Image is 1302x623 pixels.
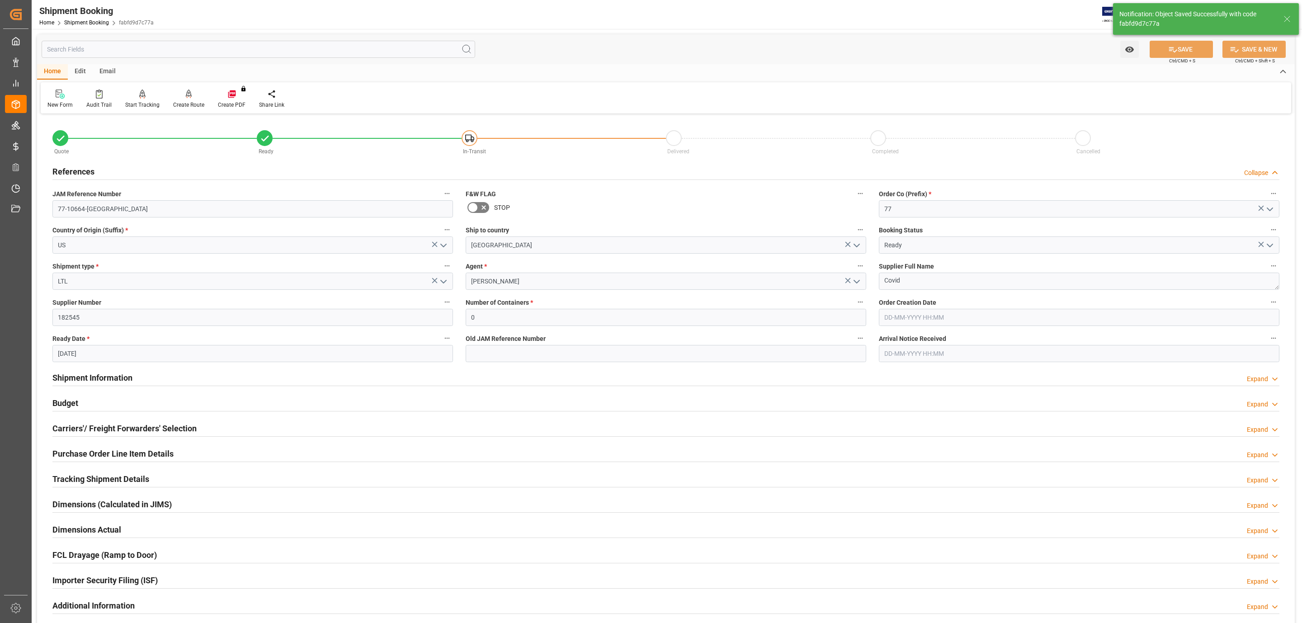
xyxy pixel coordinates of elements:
span: Cancelled [1076,148,1100,155]
div: Expand [1247,450,1268,460]
h2: Importer Security Filing (ISF) [52,574,158,586]
input: Type to search/select [52,236,453,254]
input: DD-MM-YYYY [52,345,453,362]
span: STOP [494,203,510,212]
button: Ready Date * [441,332,453,344]
div: Edit [68,64,93,80]
div: Expand [1247,425,1268,434]
button: F&W FLAG [854,188,866,199]
button: SAVE & NEW [1222,41,1286,58]
a: Shipment Booking [64,19,109,26]
button: open menu [436,274,450,288]
button: open menu [1263,238,1276,252]
h2: FCL Drayage (Ramp to Door) [52,549,157,561]
button: Agent * [854,260,866,272]
img: Exertis%20JAM%20-%20Email%20Logo.jpg_1722504956.jpg [1102,7,1133,23]
h2: Purchase Order Line Item Details [52,448,174,460]
span: Old JAM Reference Number [466,334,546,344]
h2: Carriers'/ Freight Forwarders' Selection [52,422,197,434]
button: Arrival Notice Received [1268,332,1279,344]
h2: Dimensions Actual [52,524,121,536]
h2: References [52,165,94,178]
h2: Budget [52,397,78,409]
h2: Shipment Information [52,372,132,384]
button: Country of Origin (Suffix) * [441,224,453,236]
div: Create Route [173,101,204,109]
div: Shipment Booking [39,4,154,18]
span: Agent [466,262,487,271]
h2: Tracking Shipment Details [52,473,149,485]
span: Country of Origin (Suffix) [52,226,128,235]
div: Email [93,64,123,80]
span: Ctrl/CMD + S [1169,57,1195,64]
span: Ready Date [52,334,90,344]
div: Expand [1247,602,1268,612]
div: Expand [1247,552,1268,561]
button: Shipment type * [441,260,453,272]
div: Share Link [259,101,284,109]
button: Order Creation Date [1268,296,1279,308]
button: Old JAM Reference Number [854,332,866,344]
div: Expand [1247,374,1268,384]
button: JAM Reference Number [441,188,453,199]
div: Expand [1247,526,1268,536]
button: Order Co (Prefix) * [1268,188,1279,199]
h2: Dimensions (Calculated in JIMS) [52,498,172,510]
span: Quote [54,148,69,155]
div: Expand [1247,501,1268,510]
div: Expand [1247,577,1268,586]
span: Supplier Full Name [879,262,934,271]
span: Number of Containers [466,298,533,307]
button: Booking Status [1268,224,1279,236]
a: Home [39,19,54,26]
span: F&W FLAG [466,189,496,199]
span: Booking Status [879,226,923,235]
div: Start Tracking [125,101,160,109]
button: Ship to country [854,224,866,236]
textarea: Covid [879,273,1279,290]
input: Search Fields [42,41,475,58]
div: Audit Trail [86,101,112,109]
button: open menu [849,238,863,252]
span: Shipment type [52,262,99,271]
span: Delivered [667,148,689,155]
button: SAVE [1150,41,1213,58]
span: JAM Reference Number [52,189,121,199]
span: Order Co (Prefix) [879,189,931,199]
div: Notification: Object Saved Successfully with code fabfd9d7c77a [1119,9,1275,28]
button: open menu [436,238,450,252]
div: Collapse [1244,168,1268,178]
div: New Form [47,101,73,109]
button: open menu [1120,41,1139,58]
input: DD-MM-YYYY HH:MM [879,345,1279,362]
span: Arrival Notice Received [879,334,946,344]
span: Ship to country [466,226,509,235]
span: Completed [872,148,899,155]
h2: Additional Information [52,599,135,612]
span: Supplier Number [52,298,101,307]
input: DD-MM-YYYY HH:MM [879,309,1279,326]
button: open menu [1263,202,1276,216]
div: Expand [1247,476,1268,485]
span: In-Transit [463,148,486,155]
span: Ready [259,148,274,155]
button: open menu [849,274,863,288]
button: Supplier Full Name [1268,260,1279,272]
span: Order Creation Date [879,298,936,307]
button: Number of Containers * [854,296,866,308]
div: Home [37,64,68,80]
span: Ctrl/CMD + Shift + S [1235,57,1275,64]
button: Supplier Number [441,296,453,308]
div: Expand [1247,400,1268,409]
